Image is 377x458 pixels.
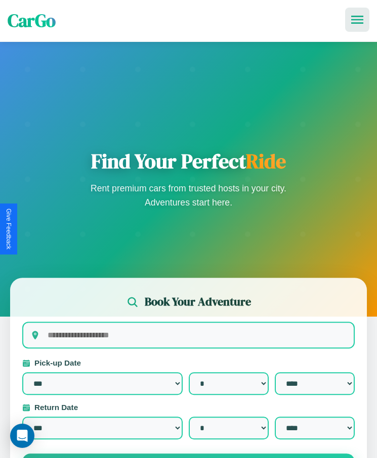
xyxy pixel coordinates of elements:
[22,401,355,410] label: Return Date
[88,149,290,173] h1: Find Your Perfect
[10,424,34,448] div: Open Intercom Messenger
[246,147,286,175] span: Ride
[5,209,12,249] div: Give Feedback
[8,9,56,33] span: CarGo
[22,357,355,366] label: Pick-up Date
[88,181,290,210] p: Rent premium cars from trusted hosts in your city. Adventures start here.
[145,292,251,308] h2: Book Your Adventure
